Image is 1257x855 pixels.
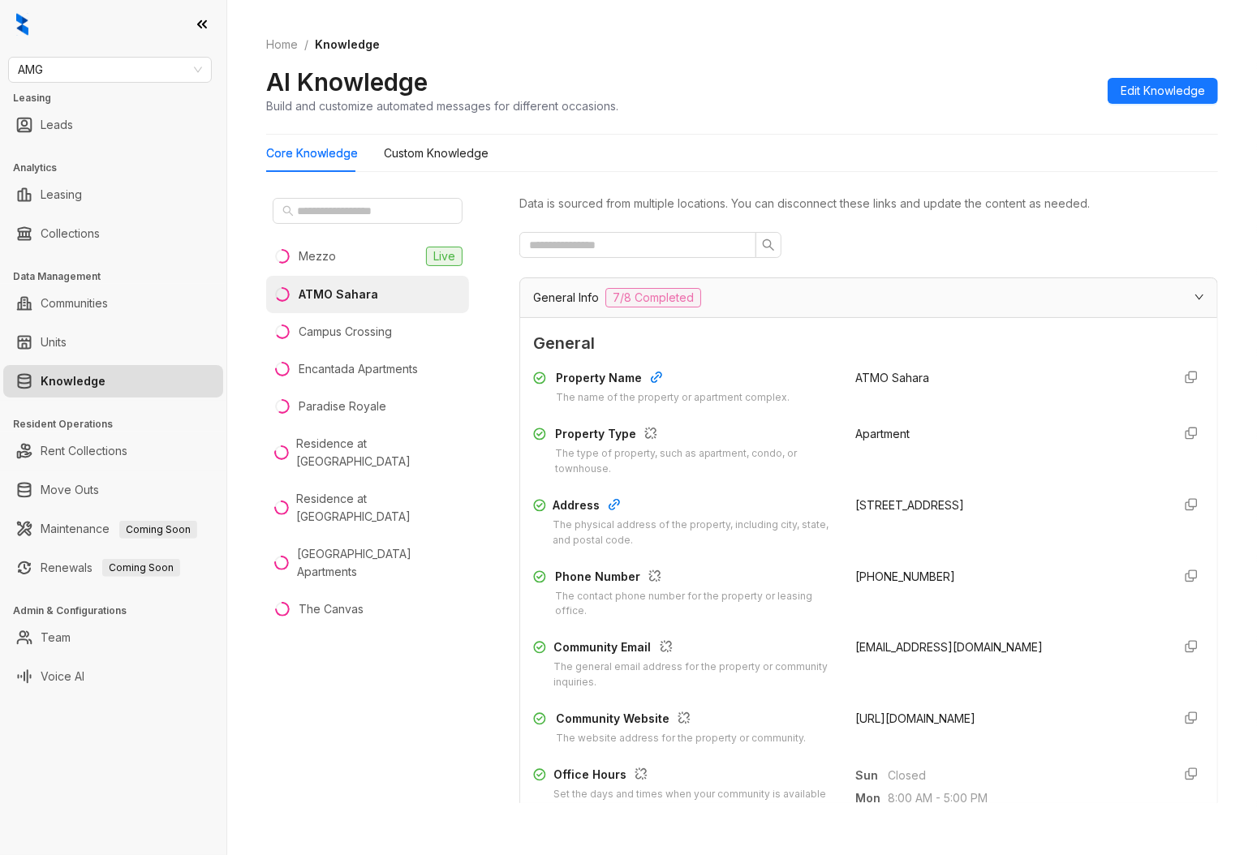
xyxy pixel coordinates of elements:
[13,604,226,618] h3: Admin & Configurations
[299,360,418,378] div: Encantada Apartments
[553,518,836,548] div: The physical address of the property, including city, state, and postal code.
[299,397,386,415] div: Paradise Royale
[13,417,226,432] h3: Resident Operations
[384,144,489,162] div: Custom Knowledge
[299,247,336,265] div: Mezzo
[3,217,223,250] li: Collections
[554,660,837,690] div: The general email address for the property or community inquiries.
[41,435,127,467] a: Rent Collections
[16,13,28,36] img: logo
[555,589,836,620] div: The contact phone number for the property or leasing office.
[855,711,975,725] span: [URL][DOMAIN_NAME]
[855,371,929,385] span: ATMO Sahara
[102,559,180,577] span: Coming Soon
[3,621,223,654] li: Team
[41,217,100,250] a: Collections
[41,621,71,654] a: Team
[553,787,836,818] div: Set the days and times when your community is available for support
[13,269,226,284] h3: Data Management
[855,640,1043,654] span: [EMAIL_ADDRESS][DOMAIN_NAME]
[855,496,1158,514] div: [STREET_ADDRESS]
[41,552,180,584] a: RenewalsComing Soon
[556,369,790,390] div: Property Name
[1108,78,1218,104] button: Edit Knowledge
[3,660,223,693] li: Voice AI
[533,331,1204,356] span: General
[263,36,301,54] a: Home
[41,287,108,320] a: Communities
[855,427,910,440] span: Apartment
[556,390,790,406] div: The name of the property or apartment complex.
[3,435,223,467] li: Rent Collections
[3,365,223,397] li: Knowledge
[855,569,955,583] span: [PHONE_NUMBER]
[18,58,202,82] span: AMG
[299,600,364,618] div: The Canvas
[315,37,380,51] span: Knowledge
[266,144,358,162] div: Core Knowledge
[556,710,806,731] div: Community Website
[888,767,1158,784] span: Closed
[555,568,836,589] div: Phone Number
[304,36,308,54] li: /
[762,238,775,251] span: search
[519,195,1218,213] div: Data is sourced from multiple locations. You can disconnect these links and update the content as...
[888,789,1158,807] span: 8:00 AM - 5:00 PM
[119,521,197,539] span: Coming Soon
[266,67,428,97] h2: AI Knowledge
[3,109,223,141] li: Leads
[426,247,463,266] span: Live
[1121,82,1205,100] span: Edit Knowledge
[41,660,84,693] a: Voice AI
[296,435,463,470] div: Residence at [GEOGRAPHIC_DATA]
[3,326,223,359] li: Units
[1195,292,1204,302] span: expanded
[553,496,836,518] div: Address
[605,288,701,307] span: 7/8 Completed
[855,767,888,784] span: Sun
[520,278,1217,317] div: General Info7/8 Completed
[13,91,226,105] h3: Leasing
[555,425,837,446] div: Property Type
[13,161,226,175] h3: Analytics
[41,326,67,359] a: Units
[533,289,599,307] span: General Info
[3,513,223,545] li: Maintenance
[266,97,618,114] div: Build and customize automated messages for different occasions.
[554,638,837,660] div: Community Email
[3,552,223,584] li: Renewals
[299,286,378,303] div: ATMO Sahara
[41,365,105,397] a: Knowledge
[555,446,837,477] div: The type of property, such as apartment, condo, or townhouse.
[41,474,99,506] a: Move Outs
[41,178,82,211] a: Leasing
[3,287,223,320] li: Communities
[41,109,73,141] a: Leads
[556,731,806,746] div: The website address for the property or community.
[553,766,836,787] div: Office Hours
[282,205,294,217] span: search
[855,789,888,807] span: Mon
[299,323,392,341] div: Campus Crossing
[297,545,463,581] div: [GEOGRAPHIC_DATA] Apartments
[3,178,223,211] li: Leasing
[296,490,463,526] div: Residence at [GEOGRAPHIC_DATA]
[3,474,223,506] li: Move Outs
